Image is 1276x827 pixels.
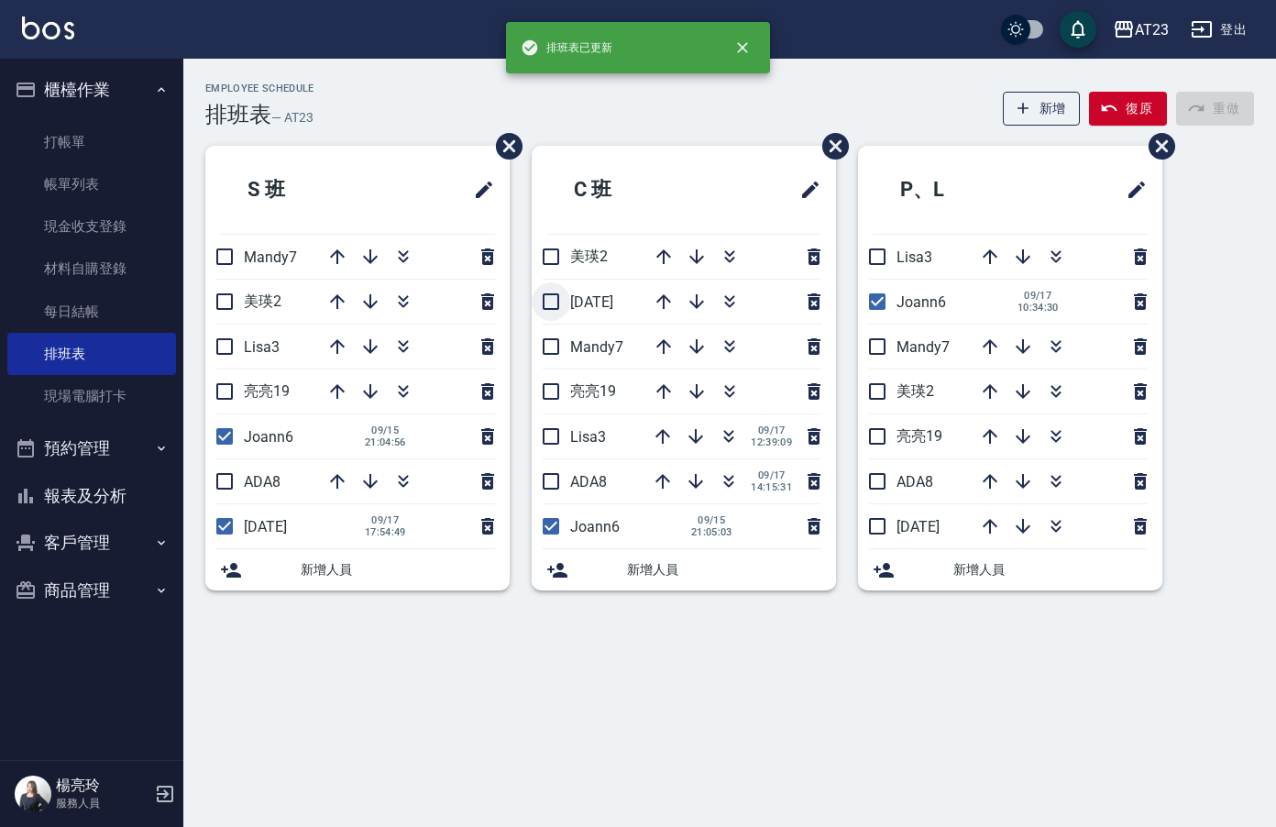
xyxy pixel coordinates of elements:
[365,425,406,436] span: 09/15
[7,205,176,248] a: 現金收支登錄
[244,248,297,266] span: Mandy7
[365,514,406,526] span: 09/17
[896,473,933,491] span: ADA8
[7,567,176,614] button: 商品管理
[56,777,149,795] h5: 楊亮玲
[953,560,1148,579] span: 新增人員
[751,469,792,481] span: 09/17
[751,481,792,493] span: 14:15:31
[1105,11,1176,49] button: AT23
[691,514,732,526] span: 09/15
[7,163,176,205] a: 帳單列表
[570,248,608,265] span: 美瑛2
[7,66,176,114] button: 櫃檯作業
[7,425,176,472] button: 預約管理
[7,291,176,333] a: 每日結帳
[7,375,176,417] a: 現場電腦打卡
[896,518,940,535] span: [DATE]
[1135,18,1169,41] div: AT23
[1017,302,1059,314] span: 10:34:30
[365,436,406,448] span: 21:04:56
[205,83,314,94] h2: Employee Schedule
[7,472,176,520] button: 報表及分析
[808,119,852,173] span: 刪除班表
[722,28,763,68] button: close
[570,338,623,356] span: Mandy7
[896,427,942,445] span: 亮亮19
[570,428,606,446] span: Lisa3
[1060,11,1096,48] button: save
[896,248,932,266] span: Lisa3
[570,473,607,491] span: ADA8
[244,292,281,310] span: 美瑛2
[244,382,290,400] span: 亮亮19
[56,795,149,811] p: 服務人員
[570,382,616,400] span: 亮亮19
[1003,92,1081,126] button: 新增
[873,157,1043,223] h2: P、L
[532,549,836,590] div: 新增人員
[7,519,176,567] button: 客戶管理
[570,518,620,535] span: Joann6
[7,248,176,290] a: 材料自購登錄
[205,549,510,590] div: 新增人員
[301,560,495,579] span: 新增人員
[896,293,946,311] span: Joann6
[7,121,176,163] a: 打帳單
[627,560,821,579] span: 新增人員
[788,168,821,212] span: 修改班表的標題
[462,168,495,212] span: 修改班表的標題
[691,526,732,538] span: 21:05:03
[1017,290,1059,302] span: 09/17
[482,119,525,173] span: 刪除班表
[751,425,792,436] span: 09/17
[22,17,74,39] img: Logo
[896,338,950,356] span: Mandy7
[1183,13,1254,47] button: 登出
[521,39,612,57] span: 排班表已更新
[896,382,934,400] span: 美瑛2
[205,102,271,127] h3: 排班表
[1115,168,1148,212] span: 修改班表的標題
[858,549,1162,590] div: 新增人員
[570,293,613,311] span: [DATE]
[546,157,713,223] h2: C 班
[1089,92,1167,126] button: 復原
[244,338,280,356] span: Lisa3
[220,157,387,223] h2: S 班
[7,333,176,375] a: 排班表
[244,473,280,491] span: ADA8
[1135,119,1178,173] span: 刪除班表
[244,518,287,535] span: [DATE]
[244,428,293,446] span: Joann6
[751,436,792,448] span: 12:39:09
[15,776,51,812] img: Person
[271,108,313,127] h6: — AT23
[365,526,406,538] span: 17:54:49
